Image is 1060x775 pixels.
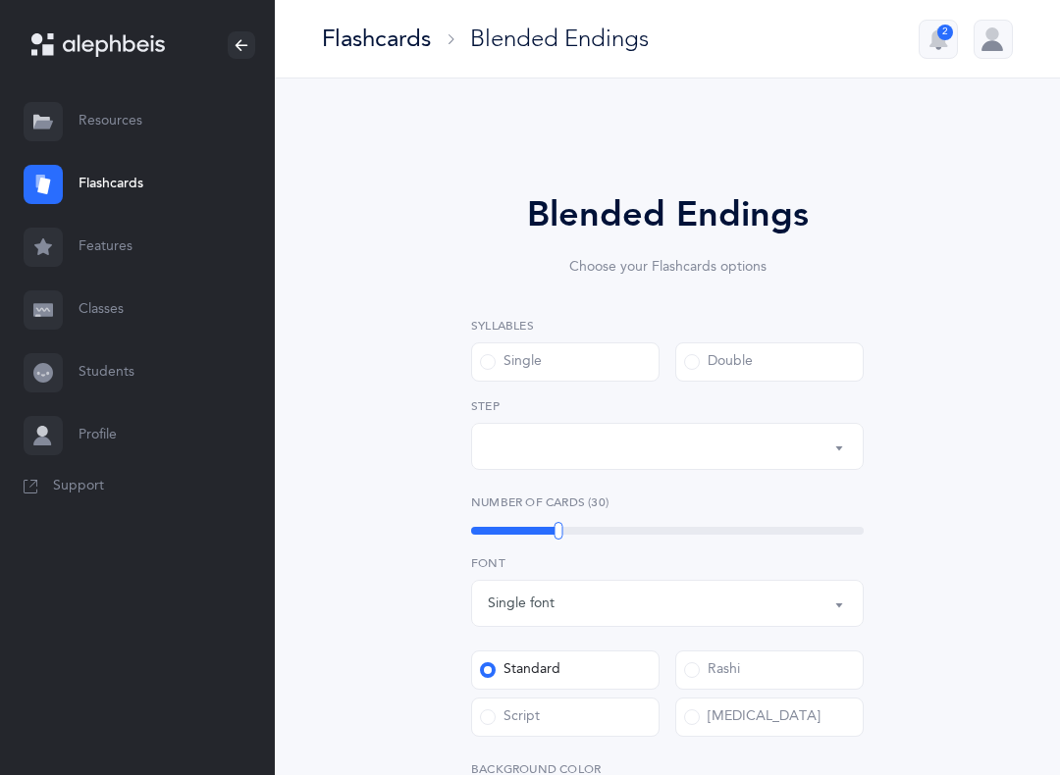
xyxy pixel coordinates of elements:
[919,20,958,59] button: 2
[416,257,919,278] div: Choose your Flashcards options
[480,352,542,372] div: Single
[471,397,864,415] label: Step
[471,554,864,572] label: Font
[416,188,919,241] div: Blended Endings
[471,317,864,335] label: Syllables
[937,25,953,40] div: 2
[471,493,864,511] label: Number of Cards (30)
[471,580,864,627] button: Single font
[488,594,555,614] div: Single font
[684,707,821,727] div: [MEDICAL_DATA]
[480,660,560,680] div: Standard
[53,477,104,496] span: Support
[480,707,540,727] div: Script
[684,352,753,372] div: Double
[322,23,431,55] div: Flashcards
[470,23,649,55] div: Blended Endings
[684,660,740,680] div: Rashi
